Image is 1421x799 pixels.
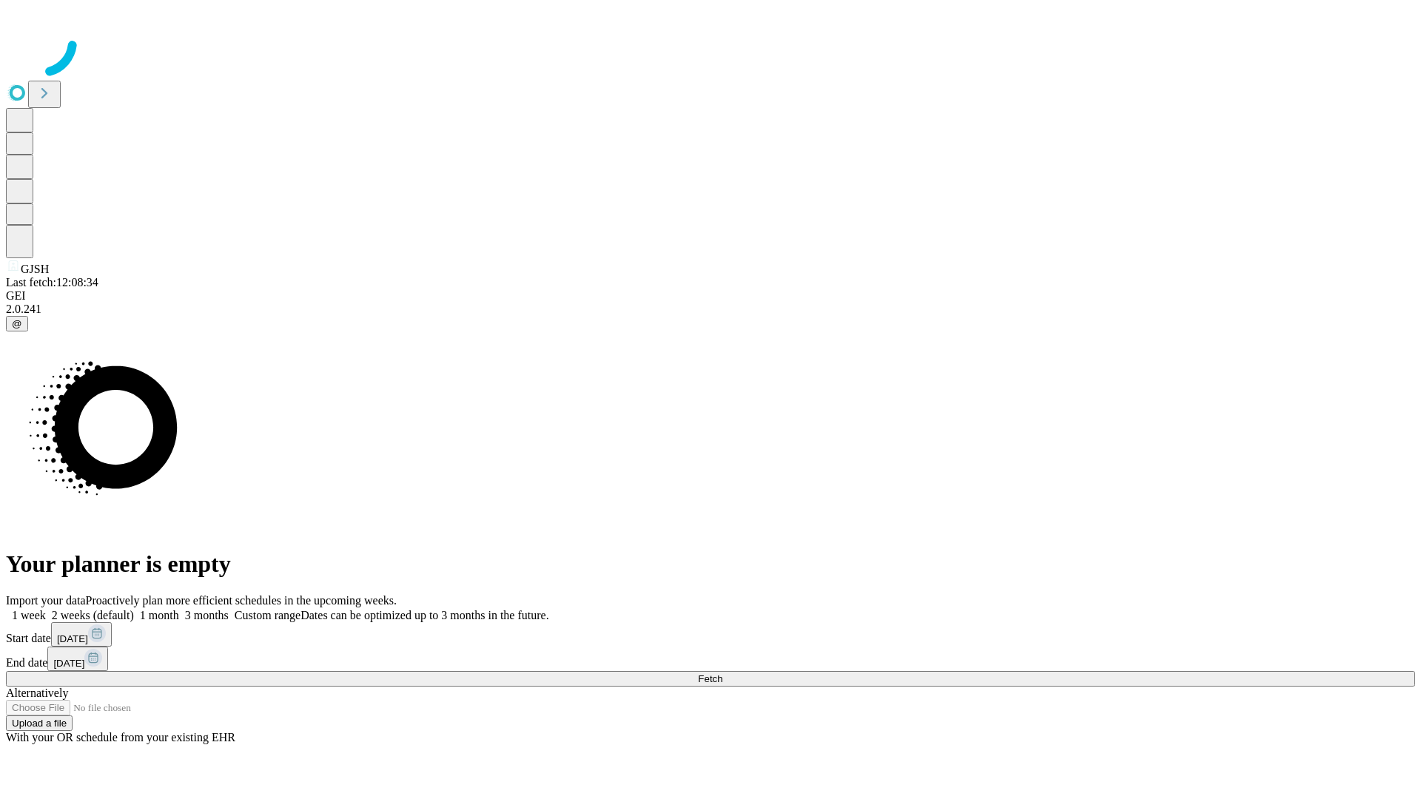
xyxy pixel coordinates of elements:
[6,303,1415,316] div: 2.0.241
[53,658,84,669] span: [DATE]
[47,647,108,671] button: [DATE]
[6,550,1415,578] h1: Your planner is empty
[6,731,235,744] span: With your OR schedule from your existing EHR
[6,289,1415,303] div: GEI
[300,609,548,621] span: Dates can be optimized up to 3 months in the future.
[140,609,179,621] span: 1 month
[6,594,86,607] span: Import your data
[6,715,73,731] button: Upload a file
[6,671,1415,687] button: Fetch
[12,318,22,329] span: @
[235,609,300,621] span: Custom range
[57,633,88,644] span: [DATE]
[6,647,1415,671] div: End date
[698,673,722,684] span: Fetch
[51,622,112,647] button: [DATE]
[6,316,28,331] button: @
[86,594,397,607] span: Proactively plan more efficient schedules in the upcoming weeks.
[52,609,134,621] span: 2 weeks (default)
[12,609,46,621] span: 1 week
[6,276,98,289] span: Last fetch: 12:08:34
[6,687,68,699] span: Alternatively
[21,263,49,275] span: GJSH
[6,622,1415,647] div: Start date
[185,609,229,621] span: 3 months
